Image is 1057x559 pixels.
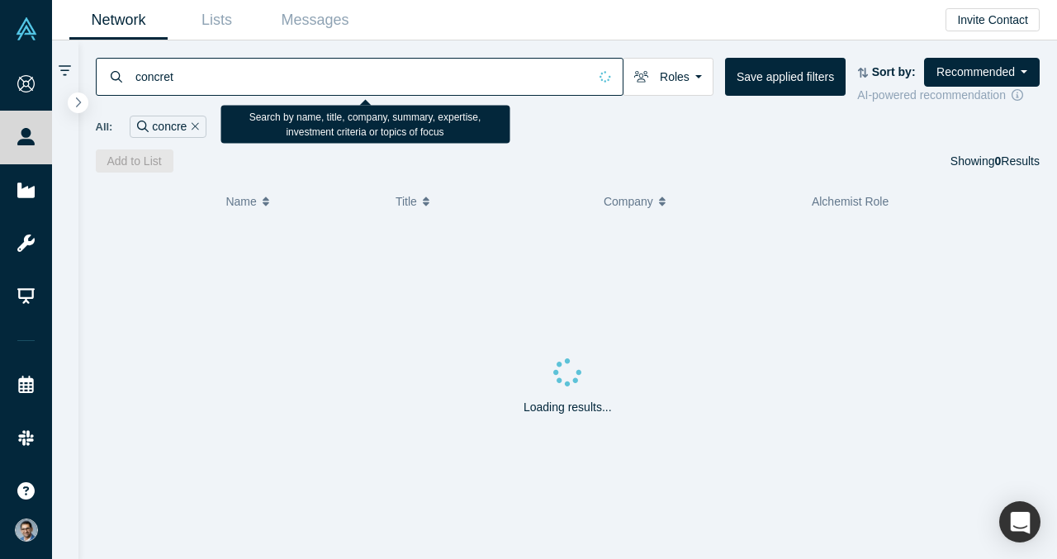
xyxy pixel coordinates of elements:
[872,65,916,78] strong: Sort by:
[524,399,612,416] p: Loading results...
[946,8,1040,31] button: Invite Contact
[924,58,1040,87] button: Recommended
[266,1,364,40] a: Messages
[857,87,1040,104] div: AI-powered recommendation
[950,149,1040,173] div: Showing
[225,184,378,219] button: Name
[168,1,266,40] a: Lists
[130,116,206,138] div: concre
[96,149,173,173] button: Add to List
[187,117,199,136] button: Remove Filter
[69,1,168,40] a: Network
[396,184,586,219] button: Title
[995,154,1040,168] span: Results
[15,17,38,40] img: Alchemist Vault Logo
[396,184,417,219] span: Title
[225,184,256,219] span: Name
[604,184,653,219] span: Company
[604,184,794,219] button: Company
[15,519,38,542] img: VP Singh's Account
[995,154,1002,168] strong: 0
[96,119,113,135] span: All:
[812,195,889,208] span: Alchemist Role
[623,58,713,96] button: Roles
[134,57,588,96] input: Search by name, title, company, summary, expertise, investment criteria or topics of focus
[725,58,846,96] button: Save applied filters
